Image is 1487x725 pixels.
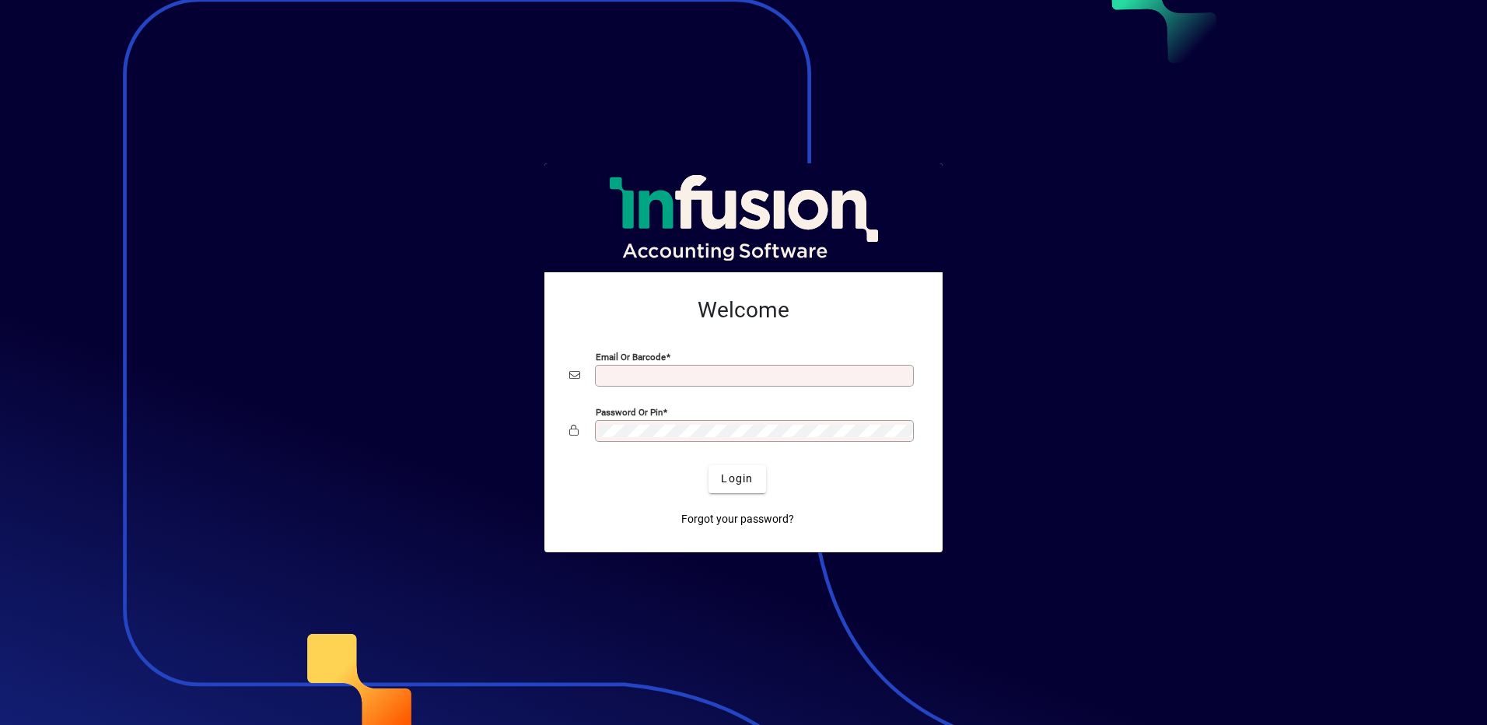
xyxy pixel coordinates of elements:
[596,406,663,417] mat-label: Password or Pin
[675,506,800,534] a: Forgot your password?
[681,511,794,527] span: Forgot your password?
[596,351,666,362] mat-label: Email or Barcode
[709,465,765,493] button: Login
[569,297,918,324] h2: Welcome
[721,471,753,487] span: Login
